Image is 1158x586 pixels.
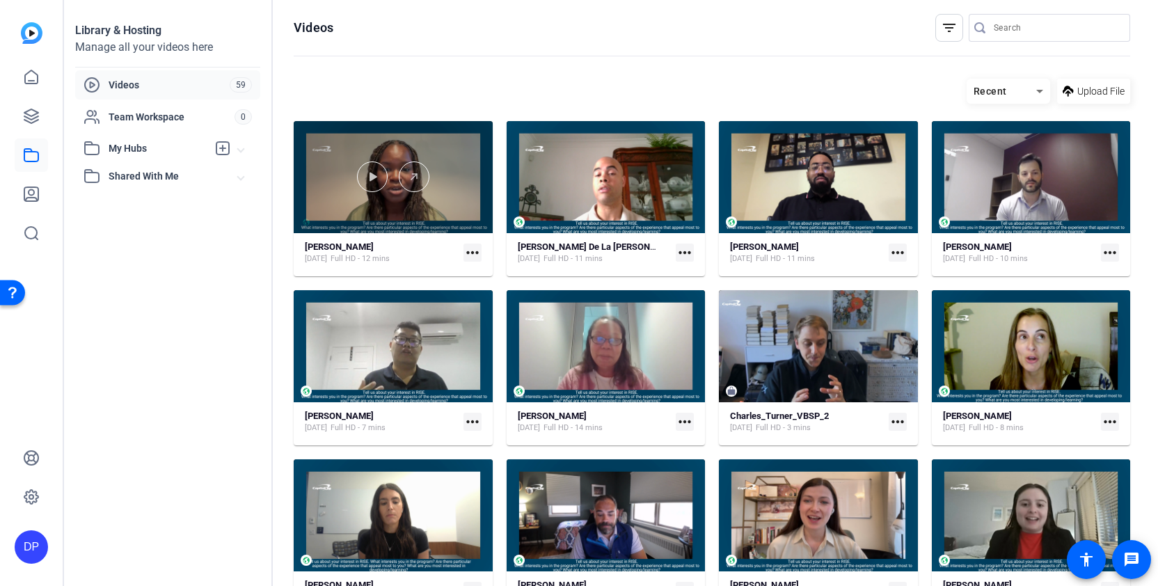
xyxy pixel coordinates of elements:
span: 0 [235,109,252,125]
span: Full HD - 8 mins [969,422,1024,434]
span: Full HD - 11 mins [756,253,815,264]
a: [PERSON_NAME] De La [PERSON_NAME][DATE]Full HD - 11 mins [518,241,671,264]
span: [DATE] [943,253,965,264]
strong: [PERSON_NAME] [518,411,587,421]
span: [DATE] [518,253,540,264]
div: Manage all your videos here [75,39,260,56]
span: Videos [109,78,230,92]
span: Full HD - 11 mins [544,253,603,264]
span: Full HD - 12 mins [331,253,390,264]
span: [DATE] [305,422,327,434]
strong: [PERSON_NAME] De La [PERSON_NAME] [518,241,682,252]
mat-icon: more_horiz [889,244,907,262]
mat-icon: more_horiz [463,244,482,262]
span: Full HD - 7 mins [331,422,386,434]
button: Upload File [1057,79,1130,104]
mat-icon: more_horiz [889,413,907,431]
img: blue-gradient.svg [21,22,42,44]
mat-icon: message [1123,551,1140,568]
span: Recent [974,86,1007,97]
span: Full HD - 3 mins [756,422,811,434]
span: [DATE] [943,422,965,434]
span: Full HD - 14 mins [544,422,603,434]
span: Shared With Me [109,169,238,184]
mat-icon: filter_list [941,19,958,36]
span: Team Workspace [109,110,235,124]
a: [PERSON_NAME][DATE]Full HD - 10 mins [943,241,1096,264]
span: [DATE] [518,422,540,434]
span: Upload File [1077,84,1125,99]
strong: [PERSON_NAME] [305,411,374,421]
a: [PERSON_NAME][DATE]Full HD - 8 mins [943,411,1096,434]
span: My Hubs [109,141,207,156]
input: Search [994,19,1119,36]
strong: [PERSON_NAME] [730,241,799,252]
span: [DATE] [730,422,752,434]
mat-expansion-panel-header: Shared With Me [75,162,260,190]
mat-icon: accessibility [1078,551,1095,568]
div: Library & Hosting [75,22,260,39]
strong: Charles_Turner_VBSP_2 [730,411,829,421]
mat-icon: more_horiz [676,244,694,262]
a: [PERSON_NAME][DATE]Full HD - 7 mins [305,411,458,434]
mat-icon: more_horiz [1101,244,1119,262]
a: Charles_Turner_VBSP_2[DATE]Full HD - 3 mins [730,411,883,434]
mat-icon: more_horiz [463,413,482,431]
strong: [PERSON_NAME] [943,241,1012,252]
div: DP [15,530,48,564]
span: [DATE] [305,253,327,264]
span: 59 [230,77,252,93]
a: [PERSON_NAME][DATE]Full HD - 12 mins [305,241,458,264]
span: [DATE] [730,253,752,264]
a: [PERSON_NAME][DATE]Full HD - 14 mins [518,411,671,434]
mat-icon: more_horiz [1101,413,1119,431]
strong: [PERSON_NAME] [943,411,1012,421]
mat-icon: more_horiz [676,413,694,431]
mat-expansion-panel-header: My Hubs [75,134,260,162]
h1: Videos [294,19,333,36]
span: Full HD - 10 mins [969,253,1028,264]
a: [PERSON_NAME][DATE]Full HD - 11 mins [730,241,883,264]
strong: [PERSON_NAME] [305,241,374,252]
